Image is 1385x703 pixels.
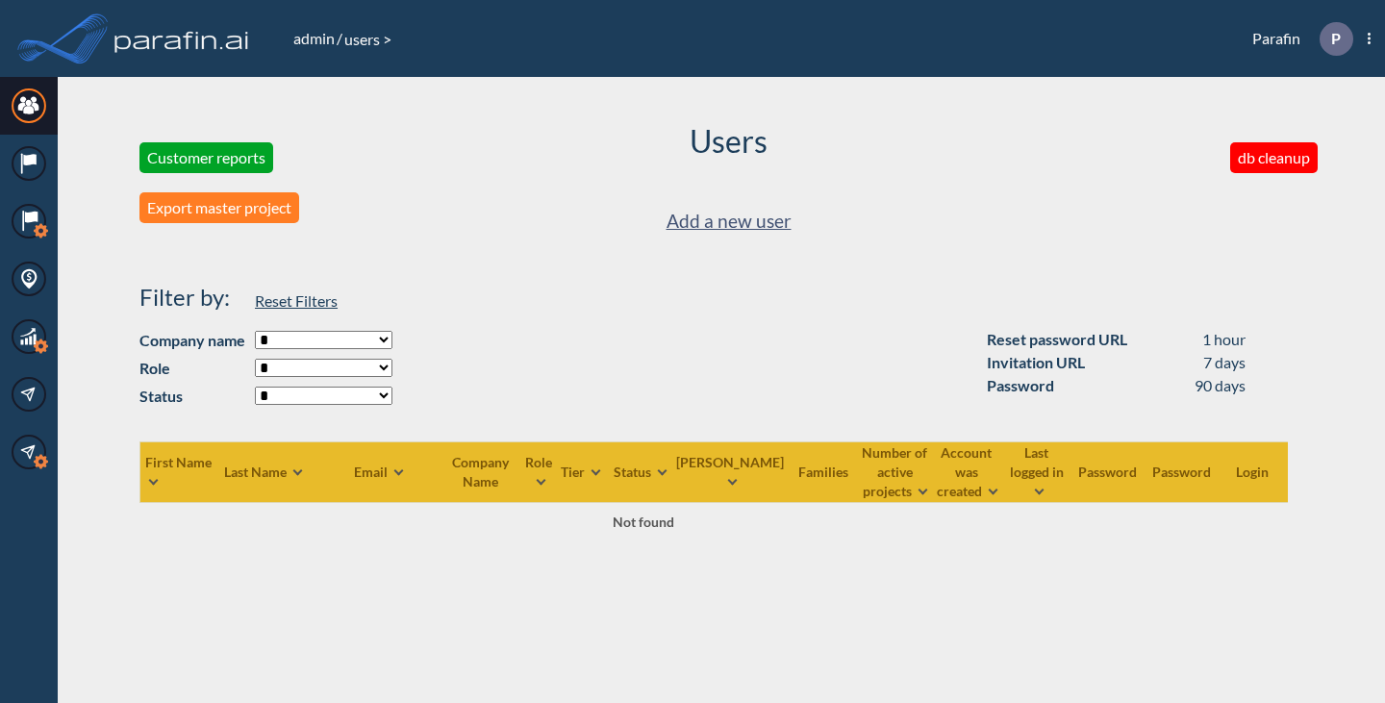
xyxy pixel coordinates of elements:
th: Last logged in [1004,441,1073,502]
strong: Role [139,357,245,380]
a: Add a new user [667,206,792,238]
th: Families [789,441,860,502]
th: Email [319,441,440,502]
button: db cleanup [1230,142,1318,173]
li: / [291,27,342,50]
div: 90 days [1195,374,1246,397]
th: Company Name [440,441,523,502]
div: Invitation URL [987,351,1085,374]
strong: Company name [139,329,245,352]
div: Reset password URL [987,328,1127,351]
th: Password [1146,441,1221,502]
th: Login [1221,441,1288,502]
h2: Users [690,123,768,160]
th: Password [1073,441,1147,502]
th: Status [607,441,675,502]
span: users > [342,30,393,48]
div: 7 days [1203,351,1246,374]
th: Last Name [223,441,319,502]
th: Number of active projects [861,441,932,502]
p: P [1331,30,1341,47]
th: Account was created [932,441,1004,502]
button: Export master project [139,192,299,223]
button: Customer reports [139,142,273,173]
th: First Name [139,441,223,502]
div: 1 hour [1202,328,1246,351]
td: Not found [139,502,1146,540]
span: Reset Filters [255,291,338,310]
th: Tier [557,441,608,502]
th: Role [524,441,557,502]
th: [PERSON_NAME] [675,441,789,502]
div: Parafin [1223,22,1371,56]
strong: Status [139,385,245,408]
div: Password [987,374,1054,397]
a: admin [291,29,337,47]
h4: Filter by: [139,284,245,312]
img: logo [111,19,253,58]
